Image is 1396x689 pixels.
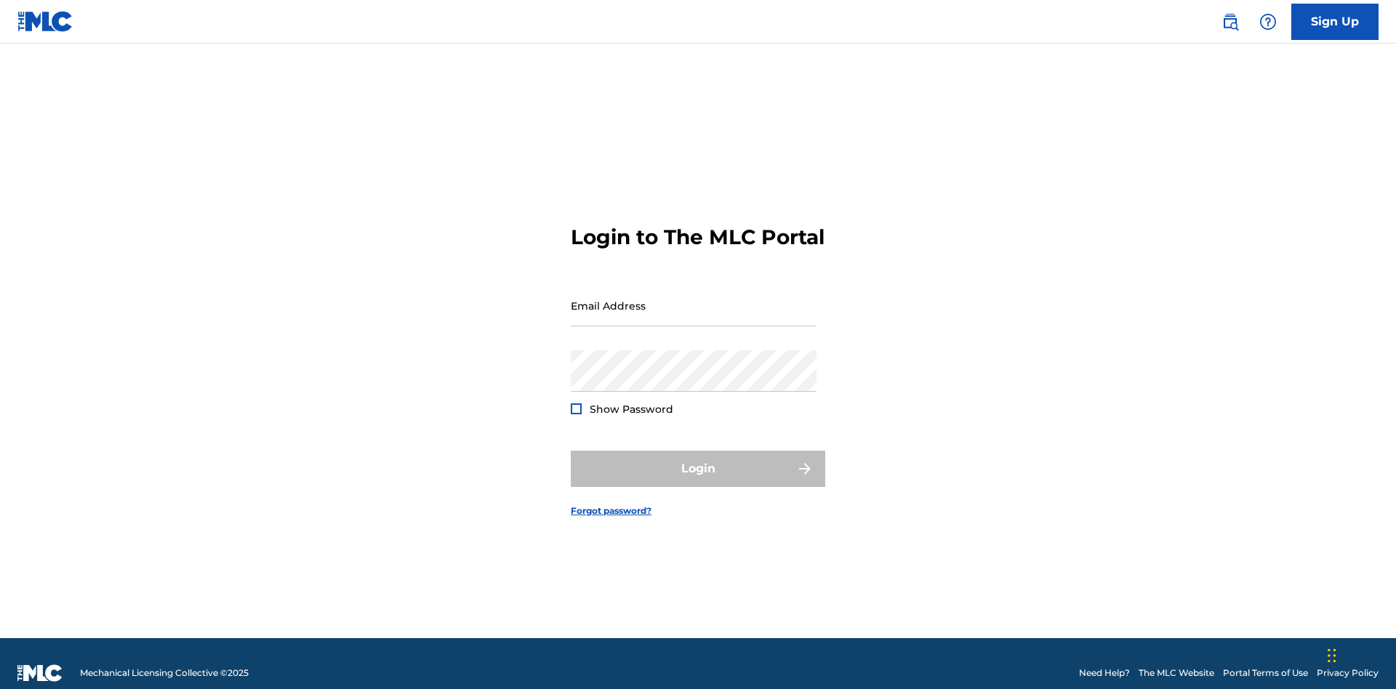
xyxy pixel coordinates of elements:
[1223,666,1308,680] a: Portal Terms of Use
[1317,666,1379,680] a: Privacy Policy
[1079,666,1130,680] a: Need Help?
[571,225,825,250] h3: Login to The MLC Portal
[80,666,249,680] span: Mechanical Licensing Collective © 2025
[1139,666,1214,680] a: The MLC Website
[1323,619,1396,689] iframe: Chat Widget
[17,664,63,682] img: logo
[571,504,651,517] a: Forgot password?
[1221,13,1239,31] img: search
[1328,634,1336,677] div: Drag
[17,11,73,32] img: MLC Logo
[1259,13,1277,31] img: help
[1253,7,1283,36] div: Help
[1216,7,1245,36] a: Public Search
[590,403,673,416] span: Show Password
[1291,4,1379,40] a: Sign Up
